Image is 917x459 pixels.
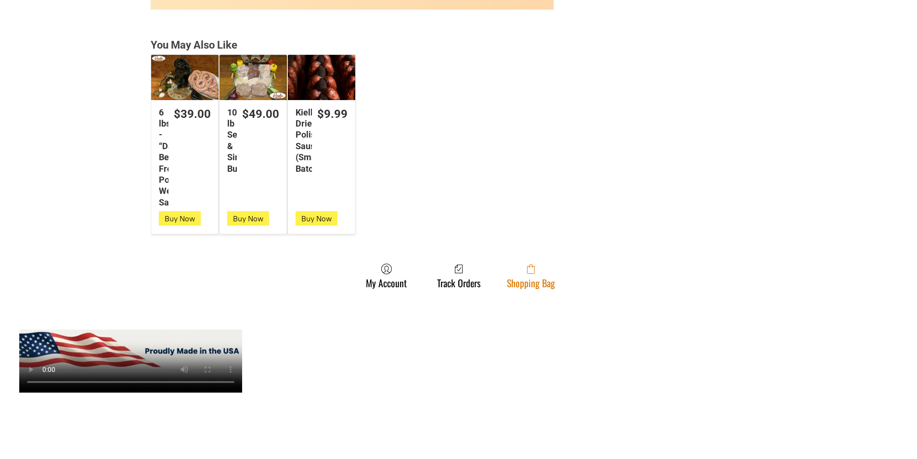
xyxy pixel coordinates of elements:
a: My Account [361,263,412,289]
a: $49.0010 lb Seniors & Singles Bundles [220,107,287,174]
a: 10 lb Seniors &amp; Singles Bundles [220,55,287,100]
div: Kielbasa Dried Polish Sausage (Small Batch) [296,107,312,174]
button: Buy Now [227,211,269,226]
div: $49.00 [242,107,279,122]
a: Kielbasa Dried Polish Sausage (Small Batch) [288,55,355,100]
span: Buy Now [165,214,195,223]
a: 6 lbs - “Da” Best Fresh Polish Wedding Sausage [151,55,219,100]
button: Buy Now [159,211,201,226]
div: $39.00 [174,107,211,122]
a: Shopping Bag [502,263,560,289]
a: $39.006 lbs - “Da” Best Fresh Polish Wedding Sausage [151,107,219,208]
div: $9.99 [317,107,348,122]
span: Buy Now [233,214,263,223]
span: Buy Now [301,214,332,223]
a: Track Orders [432,263,485,289]
div: You May Also Like [151,38,767,52]
button: Buy Now [296,211,337,226]
div: 6 lbs - “Da” Best Fresh Polish Wedding Sausage [159,107,168,208]
div: 10 lb Seniors & Singles Bundles [227,107,237,174]
a: $9.99Kielbasa Dried Polish Sausage (Small Batch) [288,107,355,174]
